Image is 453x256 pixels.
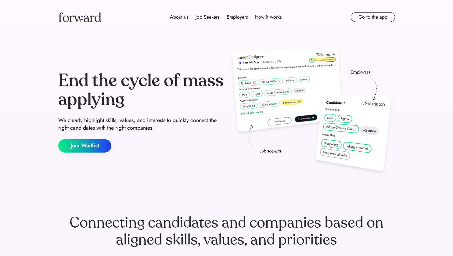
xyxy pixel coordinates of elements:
div: Job Seekers [196,13,219,21]
img: hero-image.png [229,46,395,178]
div: End the cycle of mass applying [58,71,224,109]
div: How it works [255,13,282,21]
div: We clearly highlight skills, values, and interests to quickly connect the right candidates with t... [58,117,224,132]
div: About us [170,13,188,21]
button: Go to the app [351,12,395,22]
div: Connecting candidates and companies based on aligned skills, values, and priorities [58,214,395,248]
div: Employers [227,13,248,21]
button: Join Waitlist [58,139,111,153]
img: Forward logo [58,12,101,22]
